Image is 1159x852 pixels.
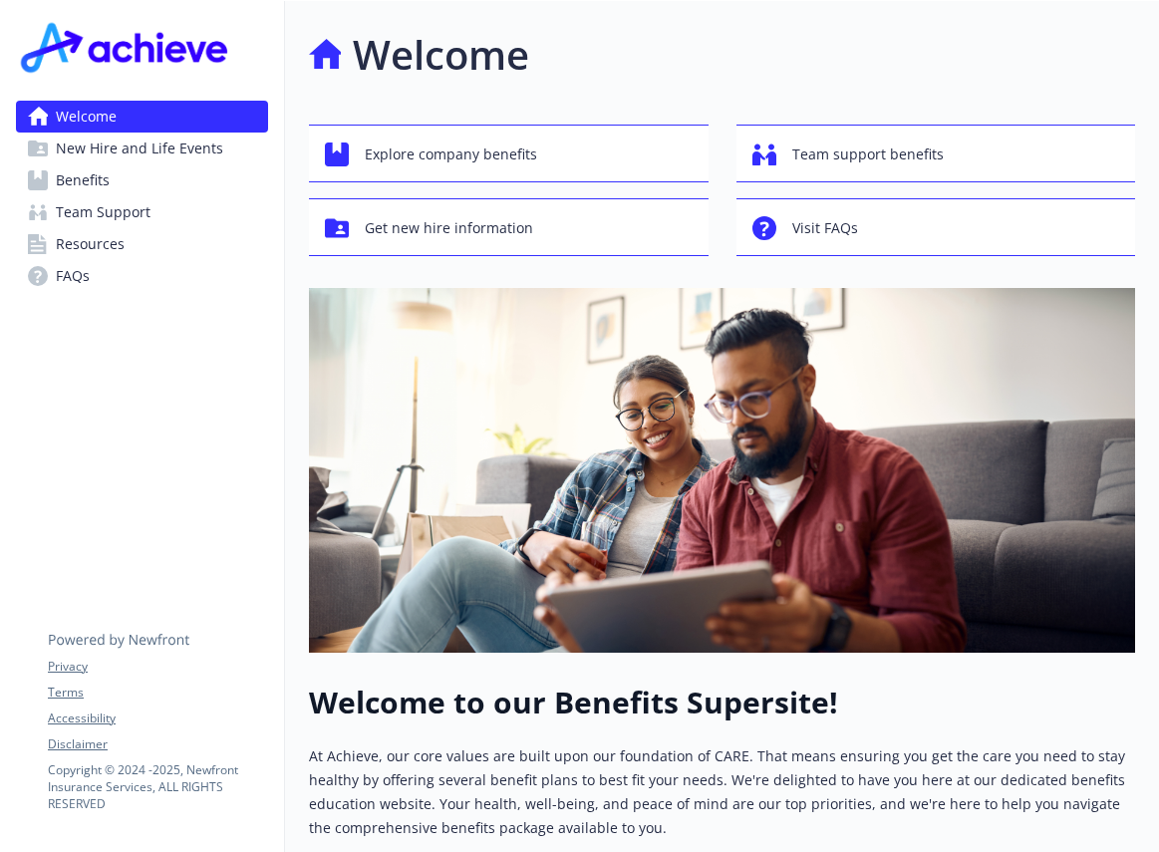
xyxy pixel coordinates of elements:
[792,136,944,173] span: Team support benefits
[56,260,90,292] span: FAQs
[56,228,125,260] span: Resources
[48,684,267,702] a: Terms
[309,125,709,182] button: Explore company benefits
[16,260,268,292] a: FAQs
[56,133,223,164] span: New Hire and Life Events
[48,710,267,727] a: Accessibility
[56,164,110,196] span: Benefits
[309,288,1135,653] img: overview page banner
[16,228,268,260] a: Resources
[736,198,1136,256] button: Visit FAQs
[309,198,709,256] button: Get new hire information
[365,136,537,173] span: Explore company benefits
[736,125,1136,182] button: Team support benefits
[16,133,268,164] a: New Hire and Life Events
[48,761,267,812] p: Copyright © 2024 - 2025 , Newfront Insurance Services, ALL RIGHTS RESERVED
[56,101,117,133] span: Welcome
[309,744,1135,840] p: At Achieve, our core values are built upon our foundation of CARE. That means ensuring you get th...
[16,164,268,196] a: Benefits
[56,196,150,228] span: Team Support
[792,209,858,247] span: Visit FAQs
[365,209,533,247] span: Get new hire information
[48,735,267,753] a: Disclaimer
[16,101,268,133] a: Welcome
[48,658,267,676] a: Privacy
[16,196,268,228] a: Team Support
[309,685,1135,720] h1: Welcome to our Benefits Supersite!
[353,25,529,85] h1: Welcome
